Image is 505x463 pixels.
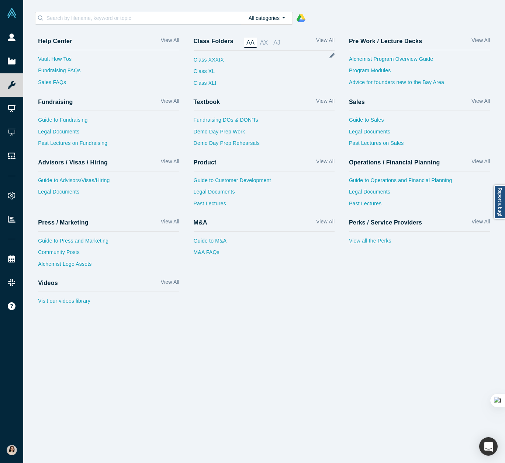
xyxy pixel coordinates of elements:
[46,13,241,23] input: Search by filename, keyword or topic
[194,159,217,166] h4: Product
[38,55,179,67] a: Vault How Tos
[194,177,335,188] a: Guide to Customer Development
[38,188,179,200] a: Legal Documents
[38,297,179,309] a: Visit our videos library
[349,177,490,188] a: Guide to Operations and Financial Planning
[38,116,179,128] a: Guide to Fundraising
[241,12,293,25] button: All categories
[38,128,179,140] a: Legal Documents
[161,278,179,289] a: View All
[194,200,335,212] a: Past Lectures
[194,128,335,140] a: Demo Day Prep Work
[349,55,490,67] a: Alchemist Program Overview Guide
[38,260,179,272] a: Alchemist Logo Assets
[316,36,335,48] a: View All
[349,188,490,200] a: Legal Documents
[38,67,179,79] a: Fundraising FAQs
[194,67,224,79] a: Class XL
[349,116,490,128] a: Guide to Sales
[194,188,335,200] a: Legal Documents
[471,36,490,47] a: View All
[38,237,179,249] a: Guide to Press and Marketing
[38,79,179,90] a: Sales FAQs
[349,159,440,166] h4: Operations / Financial Planning
[194,116,335,128] a: Fundraising DOs & DON’Ts
[38,248,179,260] a: Community Posts
[471,158,490,168] a: View All
[194,237,335,249] a: Guide to M&A
[38,279,58,286] h4: Videos
[194,98,220,105] h4: Textbook
[349,200,490,212] a: Past Lectures
[471,97,490,108] a: View All
[38,219,89,226] h4: Press / Marketing
[194,56,224,68] a: Class XXXIX
[161,36,179,47] a: View All
[38,159,108,166] h4: Advisors / Visas / Hiring
[7,8,17,18] img: Alchemist Vault Logo
[316,97,335,108] a: View All
[349,98,365,105] h4: Sales
[194,38,234,45] h4: Class Folders
[7,445,17,455] img: Yukai Chen's Account
[494,185,505,219] a: Report a bug!
[244,38,257,48] a: AA
[349,128,490,140] a: Legal Documents
[194,219,207,226] h4: M&A
[471,218,490,229] a: View All
[38,98,73,105] h4: Fundraising
[161,218,179,229] a: View All
[194,248,335,260] a: M&A FAQs
[271,38,283,48] a: AJ
[38,139,179,151] a: Past Lectures on Fundraising
[316,158,335,168] a: View All
[257,38,271,48] a: AX
[349,139,490,151] a: Past Lectures on Sales
[194,79,224,91] a: Class XLI
[349,38,422,45] h4: Pre Work / Lecture Decks
[161,158,179,168] a: View All
[349,79,490,90] a: Advice for founders new to the Bay Area
[38,177,179,188] a: Guide to Advisors/Visas/Hiring
[161,97,179,108] a: View All
[349,67,490,79] a: Program Modules
[316,218,335,229] a: View All
[38,38,72,45] h4: Help Center
[349,219,422,226] h4: Perks / Service Providers
[194,139,335,151] a: Demo Day Prep Rehearsals
[349,237,490,249] a: View all the Perks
